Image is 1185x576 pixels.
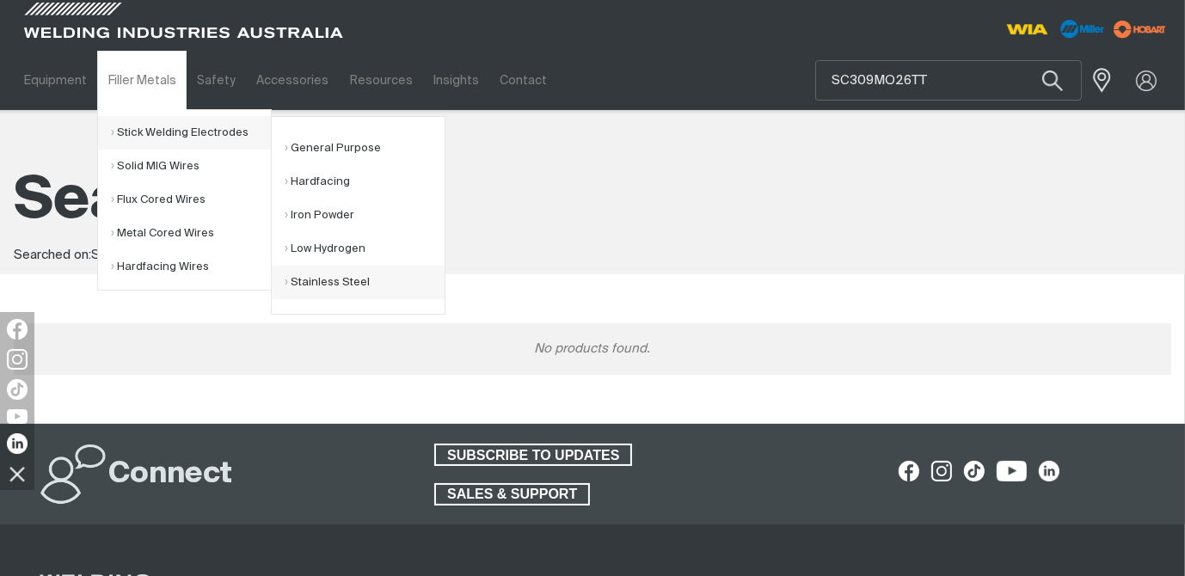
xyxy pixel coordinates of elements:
[436,444,630,466] span: SUBSCRIBE TO UPDATES
[187,51,246,110] a: Safety
[3,459,32,488] img: hide socials
[436,483,588,506] span: SALES & SUPPORT
[1108,16,1171,42] img: miller
[285,232,445,266] a: Low Hydrogen
[285,165,445,199] a: Hardfacing
[97,109,272,291] ul: Filler Metals Submenu
[14,51,97,110] a: Equipment
[14,163,1171,240] h1: Search results
[340,51,423,110] a: Resources
[285,199,445,232] a: Iron Powder
[7,379,28,400] img: TikTok
[285,266,445,299] a: Stainless Steel
[97,51,186,110] a: Filler Metals
[14,51,882,110] nav: Main
[434,483,590,506] a: SALES & SUPPORT
[1023,60,1082,101] button: Search products
[111,217,271,250] a: Metal Cored Wires
[91,248,187,261] span: SC309MO26TT
[7,409,28,424] img: YouTube
[14,246,1171,266] div: Searched on:
[14,323,1171,375] div: No products found.
[423,51,489,110] a: Insights
[108,456,232,493] h2: Connect
[271,116,445,315] ul: Stick Welding Electrodes Submenu
[816,61,1081,100] input: Product name or item number...
[285,132,445,165] a: General Purpose
[246,51,339,110] a: Accessories
[7,349,28,370] img: Instagram
[111,183,271,217] a: Flux Cored Wires
[7,433,28,454] img: LinkedIn
[7,319,28,340] img: Facebook
[434,444,632,466] a: SUBSCRIBE TO UPDATES
[111,250,271,284] a: Hardfacing Wires
[489,51,557,110] a: Contact
[111,150,271,183] a: Solid MIG Wires
[111,116,271,150] a: Stick Welding Electrodes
